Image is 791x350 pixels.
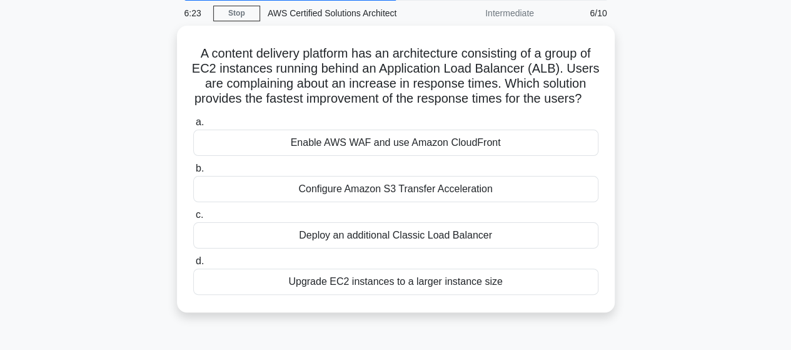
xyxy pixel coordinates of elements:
[542,1,615,26] div: 6/10
[193,176,598,202] div: Configure Amazon S3 Transfer Acceleration
[196,209,203,220] span: c.
[196,116,204,127] span: a.
[177,1,213,26] div: 6:23
[193,222,598,249] div: Deploy an additional Classic Load Balancer
[196,255,204,266] span: d.
[432,1,542,26] div: Intermediate
[192,46,600,107] h5: A content delivery platform has an architecture consisting of a group of EC2 instances running be...
[260,1,432,26] div: AWS Certified Solutions Architect
[196,163,204,173] span: b.
[193,269,598,295] div: Upgrade EC2 instances to a larger instance size
[213,6,260,21] a: Stop
[193,130,598,156] div: Enable AWS WAF and use Amazon CloudFront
